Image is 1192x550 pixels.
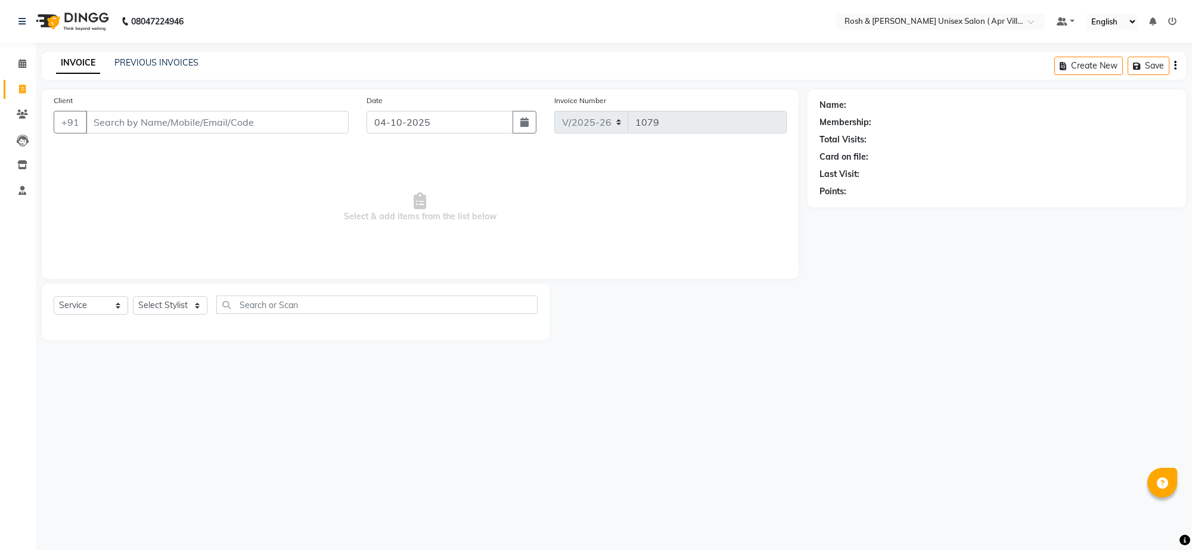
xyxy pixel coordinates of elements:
button: Create New [1054,57,1123,75]
button: +91 [54,111,87,133]
input: Search by Name/Mobile/Email/Code [86,111,349,133]
b: 08047224946 [131,5,184,38]
label: Invoice Number [554,95,606,106]
img: logo [30,5,112,38]
div: Points: [819,185,846,198]
div: Membership: [819,116,871,129]
label: Date [367,95,383,106]
input: Search or Scan [216,296,538,314]
a: INVOICE [56,52,100,74]
label: Client [54,95,73,106]
span: Select & add items from the list below [54,148,787,267]
iframe: chat widget [1142,502,1180,538]
div: Card on file: [819,151,868,163]
div: Name: [819,99,846,111]
a: PREVIOUS INVOICES [114,57,198,68]
div: Total Visits: [819,133,867,146]
div: Last Visit: [819,168,859,181]
button: Save [1128,57,1169,75]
